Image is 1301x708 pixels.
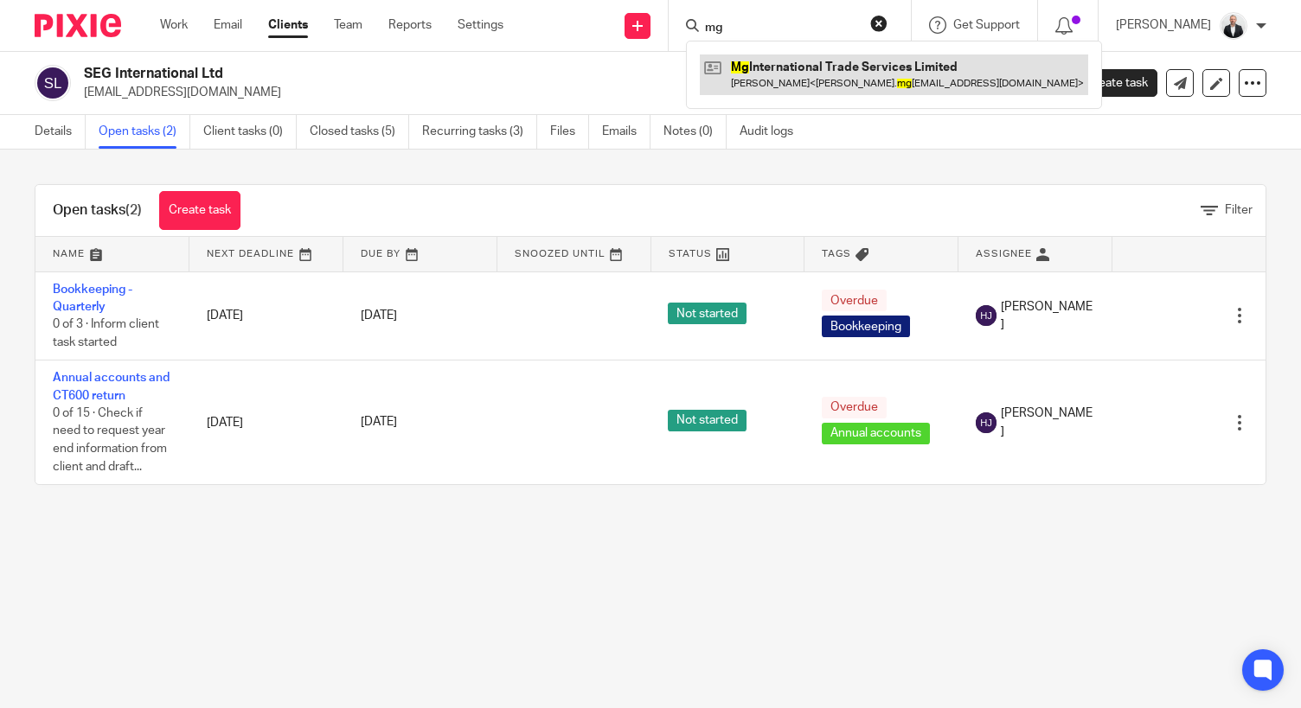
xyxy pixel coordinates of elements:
a: Team [334,16,362,34]
span: [DATE] [361,417,397,429]
img: svg%3E [35,65,71,101]
span: [PERSON_NAME] [1001,298,1095,334]
img: svg%3E [976,412,997,433]
a: Bookkeeping - Quarterly [53,284,132,313]
span: Not started [668,410,747,431]
a: Open tasks (2) [99,115,190,149]
a: Create task [1057,69,1157,97]
a: Files [550,115,589,149]
span: 0 of 3 · Inform client task started [53,318,159,348]
img: svg%3E [976,305,997,326]
a: Recurring tasks (3) [422,115,537,149]
a: Reports [388,16,432,34]
span: [DATE] [361,309,397,322]
span: [PERSON_NAME] [1001,405,1095,440]
a: Clients [268,16,308,34]
a: Work [160,16,188,34]
a: Annual accounts and CT600 return [53,372,170,401]
a: Settings [458,16,503,34]
a: Email [214,16,242,34]
span: 0 of 15 · Check if need to request year end information from client and draft... [53,407,167,473]
td: [DATE] [189,271,343,360]
h1: Open tasks [53,201,142,220]
span: Get Support [953,19,1020,31]
span: Not started [668,303,747,324]
a: Details [35,115,86,149]
a: Audit logs [740,115,806,149]
span: Bookkeeping [822,316,910,337]
span: Overdue [822,290,887,311]
a: Client tasks (0) [203,115,297,149]
td: [DATE] [189,360,343,484]
span: Annual accounts [822,423,930,444]
span: Snoozed Until [515,249,606,258]
span: (2) [125,203,142,217]
a: Closed tasks (5) [310,115,409,149]
span: Tags [822,249,851,258]
span: Status [669,249,712,258]
span: Filter [1225,204,1253,216]
p: [EMAIL_ADDRESS][DOMAIN_NAME] [84,84,1031,101]
img: _SKY9589-Edit-2.jpeg [1220,12,1247,40]
h2: SEG International Ltd [84,65,842,83]
p: [PERSON_NAME] [1116,16,1211,34]
a: Emails [602,115,650,149]
button: Clear [870,15,888,32]
input: Search [703,21,859,36]
a: Create task [159,191,240,230]
a: Notes (0) [663,115,727,149]
span: Overdue [822,397,887,418]
img: Pixie [35,14,121,37]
